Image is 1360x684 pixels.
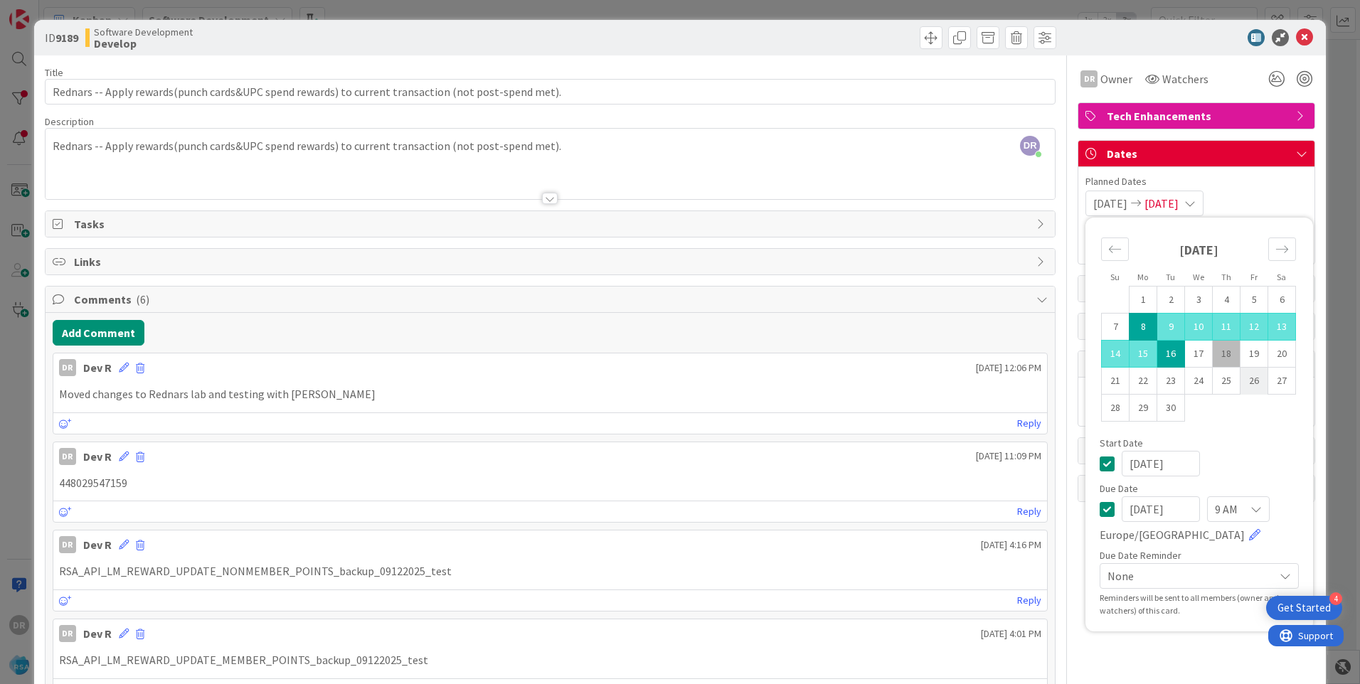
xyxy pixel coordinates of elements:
small: Th [1221,272,1231,282]
span: Tasks [74,215,1029,233]
p: RSA_API_LM_REWARD_UPDATE_NONMEMBER_POINTS_backup_09122025_test [59,563,1041,579]
td: Choose Tuesday, 09/23/2025 12:00 PM as your check-in date. It’s available. [1157,368,1185,395]
a: Reply [1017,415,1041,432]
span: DR [1020,136,1040,156]
div: Move backward to switch to the previous month. [1101,237,1129,261]
span: None [1107,566,1267,586]
div: 4 [1329,592,1342,605]
div: Open Get Started checklist, remaining modules: 4 [1266,596,1342,620]
td: Selected as end date. Tuesday, 09/16/2025 12:00 PM [1157,341,1185,368]
small: Mo [1137,272,1148,282]
td: Choose Sunday, 09/21/2025 12:00 PM as your check-in date. It’s available. [1102,368,1130,395]
td: Choose Sunday, 09/28/2025 12:00 PM as your check-in date. It’s available. [1102,395,1130,422]
td: Selected. Wednesday, 09/10/2025 12:00 PM [1185,314,1213,341]
div: Dev R [83,359,112,376]
td: Choose Thursday, 09/25/2025 12:00 PM as your check-in date. It’s available. [1213,368,1241,395]
small: Fr [1250,272,1258,282]
td: Choose Thursday, 09/04/2025 12:00 PM as your check-in date. It’s available. [1213,287,1241,314]
p: Moved changes to Rednars lab and testing with [PERSON_NAME] [59,386,1041,402]
td: Selected. Friday, 09/12/2025 12:00 PM [1241,314,1268,341]
span: Europe/[GEOGRAPHIC_DATA] [1100,526,1245,543]
span: Planned Dates [1085,174,1307,189]
a: Reply [1017,503,1041,520]
td: Choose Sunday, 09/07/2025 12:00 PM as your check-in date. It’s available. [1102,314,1130,341]
input: MM/DD/YYYY [1122,496,1200,522]
td: Choose Monday, 09/01/2025 12:00 PM as your check-in date. It’s available. [1130,287,1157,314]
input: MM/DD/YYYY [1122,451,1200,476]
td: Choose Wednesday, 09/03/2025 12:00 PM as your check-in date. It’s available. [1185,287,1213,314]
div: DR [59,536,76,553]
span: Links [74,253,1029,270]
small: Sa [1277,272,1286,282]
span: Watchers [1162,70,1208,87]
span: 9 AM [1215,499,1238,519]
td: Choose Saturday, 09/20/2025 12:00 PM as your check-in date. It’s available. [1268,341,1296,368]
span: ID [45,29,78,46]
div: Move forward to switch to the next month. [1268,237,1296,261]
div: DR [59,359,76,376]
div: DR [1080,70,1098,87]
span: [DATE] 12:06 PM [976,360,1041,375]
td: Choose Friday, 09/19/2025 12:00 PM as your check-in date. It’s available. [1241,341,1268,368]
td: Choose Wednesday, 09/17/2025 12:00 PM as your check-in date. It’s available. [1185,341,1213,368]
input: type card name here... [45,79,1056,105]
span: Dates [1107,145,1289,162]
span: Description [45,115,94,128]
button: Add Comment [53,320,144,346]
div: Get Started [1277,601,1331,615]
span: [DATE] 11:09 PM [976,449,1041,464]
span: Due Date Reminder [1100,550,1181,560]
div: Calendar [1085,225,1312,438]
td: Selected as start date. Monday, 09/08/2025 12:00 PM [1130,314,1157,341]
span: Owner [1100,70,1132,87]
span: [DATE] 4:01 PM [981,626,1041,641]
a: Reply [1017,592,1041,609]
td: Choose Monday, 09/22/2025 12:00 PM as your check-in date. It’s available. [1130,368,1157,395]
strong: [DATE] [1179,242,1218,258]
td: Choose Friday, 09/26/2025 12:00 PM as your check-in date. It’s available. [1241,368,1268,395]
td: Selected. Monday, 09/15/2025 12:00 PM [1130,341,1157,368]
td: Selected. Saturday, 09/13/2025 12:00 PM [1268,314,1296,341]
span: [DATE] [1144,195,1179,212]
span: Tech Enhancements [1107,107,1289,124]
span: ( 6 ) [136,292,149,306]
div: Dev R [83,536,112,553]
div: Dev R [83,448,112,465]
td: Choose Tuesday, 09/02/2025 12:00 PM as your check-in date. It’s available. [1157,287,1185,314]
small: Su [1110,272,1120,282]
b: 9189 [55,31,78,45]
p: RSA_API_LM_REWARD_UPDATE_MEMBER_POINTS_backup_09122025_test [59,652,1041,668]
div: DR [59,448,76,465]
small: We [1193,272,1204,282]
td: Selected. Tuesday, 09/09/2025 12:00 PM [1157,314,1185,341]
span: Start Date [1100,438,1143,448]
span: Comments [74,291,1029,308]
span: Support [30,2,65,19]
td: Choose Monday, 09/29/2025 12:00 PM as your check-in date. It’s available. [1130,395,1157,422]
div: Reminders will be sent to all members (owner and watchers) of this card. [1100,592,1299,617]
b: Develop [94,38,193,49]
td: Choose Friday, 09/05/2025 12:00 PM as your check-in date. It’s available. [1241,287,1268,314]
p: 448029547159 [59,475,1041,491]
td: Choose Wednesday, 09/24/2025 12:00 PM as your check-in date. It’s available. [1185,368,1213,395]
span: [DATE] [1093,195,1127,212]
p: Rednars -- Apply rewards(punch cards&UPC spend rewards) to current transaction (not post-spend met). [53,138,1048,154]
td: Choose Tuesday, 09/30/2025 12:00 PM as your check-in date. It’s available. [1157,395,1185,422]
label: Title [45,66,63,79]
td: Choose Saturday, 09/06/2025 12:00 PM as your check-in date. It’s available. [1268,287,1296,314]
td: Choose Saturday, 09/27/2025 12:00 PM as your check-in date. It’s available. [1268,368,1296,395]
span: Due Date [1100,483,1138,493]
span: [DATE] 4:16 PM [981,538,1041,552]
div: DR [59,625,76,642]
td: Selected. Thursday, 09/11/2025 12:00 PM [1213,314,1241,341]
div: Dev R [83,625,112,642]
td: Choose Thursday, 09/18/2025 12:00 PM as your check-in date. It’s available. [1213,341,1241,368]
small: Tu [1166,272,1175,282]
td: Selected. Sunday, 09/14/2025 12:00 PM [1102,341,1130,368]
span: Software Development [94,26,193,38]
